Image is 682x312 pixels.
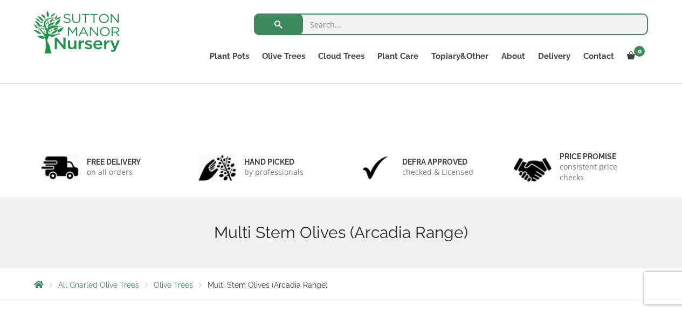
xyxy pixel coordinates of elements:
img: 1.jpg [41,154,79,181]
a: Topiary&Other [425,49,495,64]
h1: Multi Stem Olives (Arcadia Range) [34,223,649,242]
input: Search... [254,13,648,35]
a: Cloud Trees [312,49,371,64]
h6: hand picked [244,157,304,167]
p: consistent price checks [560,161,642,183]
p: on all orders [87,167,141,178]
a: Plant Care [371,49,425,64]
img: 4.jpg [514,151,552,184]
h6: Price promise [560,152,642,161]
span: 0 [634,46,645,57]
a: 0 [621,49,648,64]
span: Multi Stem Olives (Arcadia Range) [208,281,328,289]
a: About [495,49,532,64]
nav: Breadcrumbs [34,280,649,289]
a: Contact [577,49,621,64]
a: All Gnarled Olive Trees [58,281,139,289]
p: checked & Licensed [402,167,473,178]
img: 3.jpg [356,154,394,181]
a: Olive Trees [256,49,312,64]
p: by professionals [244,167,304,178]
h6: Defra approved [402,157,473,167]
a: Delivery [532,49,577,64]
img: 2.jpg [198,154,236,181]
img: logo [33,11,120,53]
a: Olive Trees [154,281,193,289]
a: Plant Pots [203,49,256,64]
h6: FREE DELIVERY [87,157,141,167]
